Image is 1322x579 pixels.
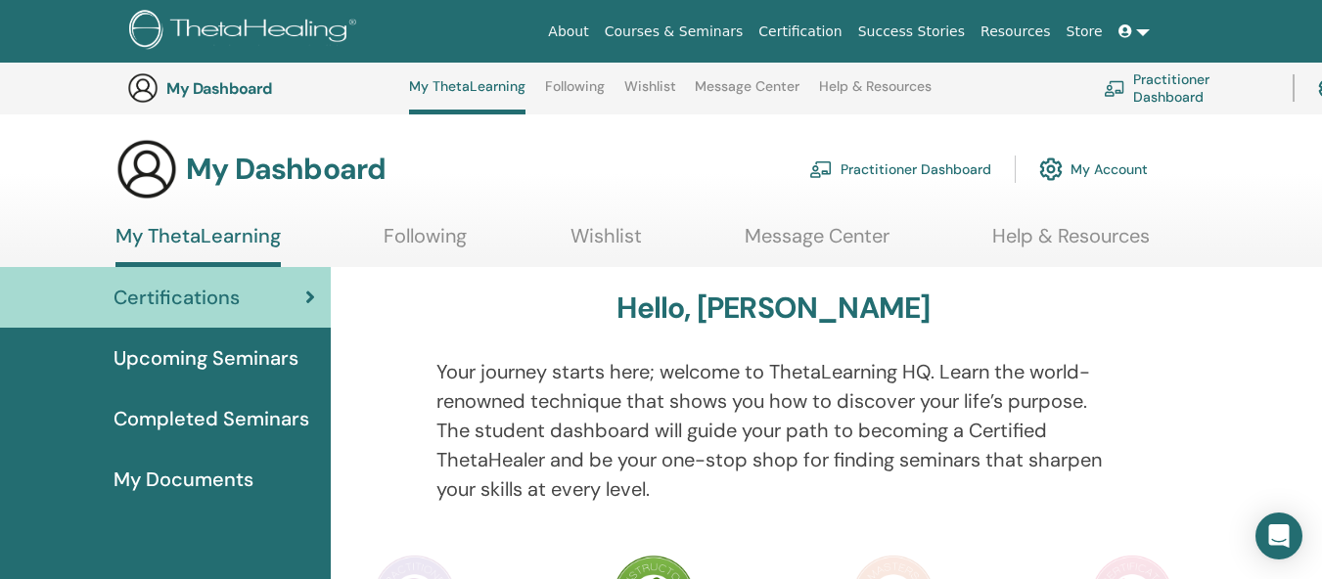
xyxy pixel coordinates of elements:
a: Practitioner Dashboard [809,148,991,191]
a: My ThetaLearning [115,224,281,267]
img: cog.svg [1039,153,1063,186]
a: Certification [751,14,849,50]
a: Store [1059,14,1111,50]
img: generic-user-icon.jpg [115,138,178,200]
a: Message Center [695,78,799,110]
a: Help & Resources [819,78,932,110]
a: My ThetaLearning [409,78,525,114]
a: Wishlist [624,78,676,110]
span: Completed Seminars [114,404,309,433]
h3: Hello, [PERSON_NAME] [616,290,930,326]
a: Practitioner Dashboard [1104,67,1269,110]
a: My Account [1039,148,1148,191]
a: About [540,14,596,50]
h3: My Dashboard [186,152,386,187]
h3: My Dashboard [166,79,362,98]
img: generic-user-icon.jpg [127,72,159,104]
div: Open Intercom Messenger [1255,512,1302,559]
a: Following [384,224,467,262]
span: Certifications [114,283,240,312]
a: Help & Resources [992,224,1150,262]
span: Upcoming Seminars [114,343,298,373]
img: chalkboard-teacher.svg [809,160,833,178]
a: Courses & Seminars [597,14,752,50]
a: Message Center [745,224,889,262]
a: Success Stories [850,14,973,50]
img: logo.png [129,10,363,54]
a: Resources [973,14,1059,50]
p: Your journey starts here; welcome to ThetaLearning HQ. Learn the world-renowned technique that sh... [436,357,1111,504]
a: Wishlist [570,224,642,262]
img: chalkboard-teacher.svg [1104,80,1125,96]
span: My Documents [114,465,253,494]
a: Following [545,78,605,110]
